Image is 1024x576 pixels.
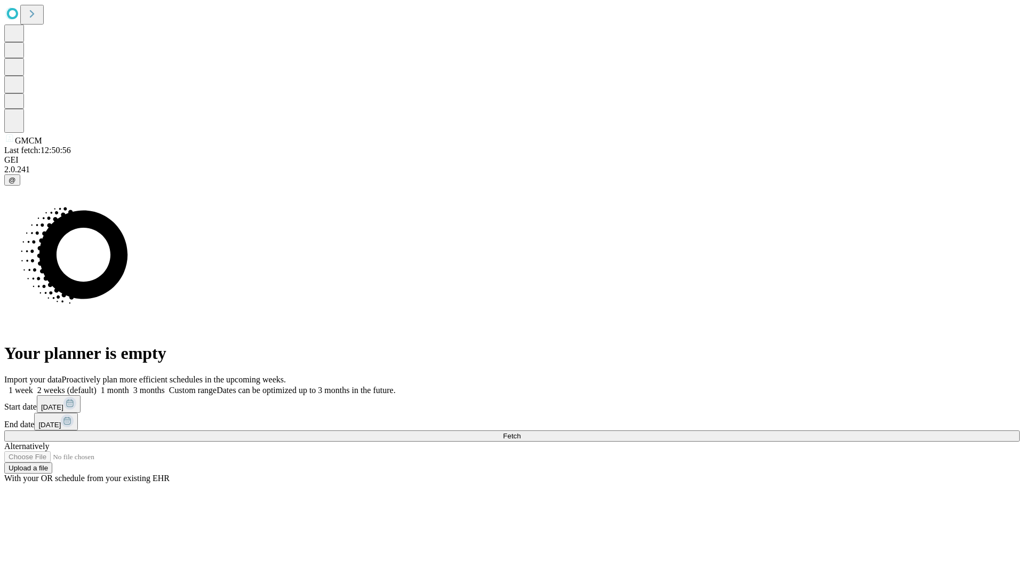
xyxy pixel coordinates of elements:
[4,343,1020,363] h1: Your planner is empty
[4,442,49,451] span: Alternatively
[4,155,1020,165] div: GEI
[4,413,1020,430] div: End date
[37,386,97,395] span: 2 weeks (default)
[9,386,33,395] span: 1 week
[101,386,129,395] span: 1 month
[169,386,217,395] span: Custom range
[4,430,1020,442] button: Fetch
[217,386,395,395] span: Dates can be optimized up to 3 months in the future.
[37,395,81,413] button: [DATE]
[503,432,521,440] span: Fetch
[4,462,52,474] button: Upload a file
[4,375,62,384] span: Import your data
[133,386,165,395] span: 3 months
[34,413,78,430] button: [DATE]
[38,421,61,429] span: [DATE]
[4,474,170,483] span: With your OR schedule from your existing EHR
[4,174,20,186] button: @
[62,375,286,384] span: Proactively plan more efficient schedules in the upcoming weeks.
[15,136,42,145] span: GMCM
[4,146,71,155] span: Last fetch: 12:50:56
[41,403,63,411] span: [DATE]
[4,395,1020,413] div: Start date
[9,176,16,184] span: @
[4,165,1020,174] div: 2.0.241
